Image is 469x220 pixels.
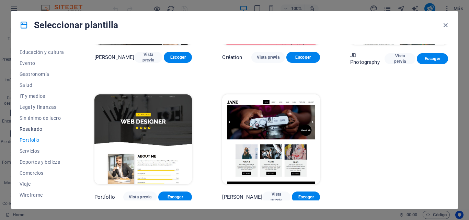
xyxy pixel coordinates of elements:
button: Portfolio [20,135,64,146]
span: Escoger [422,56,443,61]
button: Gastronomía [20,69,64,80]
p: [PERSON_NAME] [222,194,262,200]
p: [PERSON_NAME] [94,54,135,61]
span: Wireframe [20,192,64,198]
button: Legal y finanzas [20,102,64,113]
span: Vista previa [268,192,285,202]
span: Servicios [20,148,64,154]
button: Vista previa [123,192,157,202]
span: Salud [20,82,64,88]
button: Salud [20,80,64,91]
span: Vista previa [129,194,151,200]
button: Escoger [164,52,192,63]
span: Vista previa [140,52,157,63]
span: Educación y cultura [20,49,64,55]
span: IT y medios [20,93,64,99]
button: Vista previa [134,52,162,63]
span: Portfolio [20,137,64,143]
button: Comercios [20,167,64,178]
img: Portfolio [94,94,192,184]
span: Escoger [164,194,186,200]
button: Escoger [158,192,192,202]
button: Educación y cultura [20,47,64,58]
button: Viaje [20,178,64,189]
span: Vista previa [257,55,279,60]
span: Escoger [169,55,186,60]
button: Wireframe [20,189,64,200]
span: Viaje [20,181,64,187]
span: Sin ánimo de lucro [20,115,64,121]
img: Jane [222,94,320,184]
button: Vista previa [262,192,290,202]
p: Création [222,54,242,61]
button: Sin ánimo de lucro [20,113,64,124]
span: Deportes y belleza [20,159,64,165]
span: Escoger [292,55,314,60]
button: Escoger [417,53,448,64]
p: JD Photography [350,52,385,66]
span: Resultado [20,126,64,132]
span: Legal y finanzas [20,104,64,110]
button: Servicios [20,146,64,157]
span: Gastronomía [20,71,64,77]
button: Escoger [292,192,320,202]
button: IT y medios [20,91,64,102]
span: Vista previa [390,53,410,64]
span: Escoger [297,194,314,200]
span: Evento [20,60,64,66]
button: Vista previa [385,53,416,64]
button: Escoger [286,52,320,63]
button: Vista previa [251,52,285,63]
button: Resultado [20,124,64,135]
p: Portfolio [94,194,115,200]
h4: Seleccionar plantilla [20,20,118,31]
button: Evento [20,58,64,69]
span: Comercios [20,170,64,176]
button: Deportes y belleza [20,157,64,167]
